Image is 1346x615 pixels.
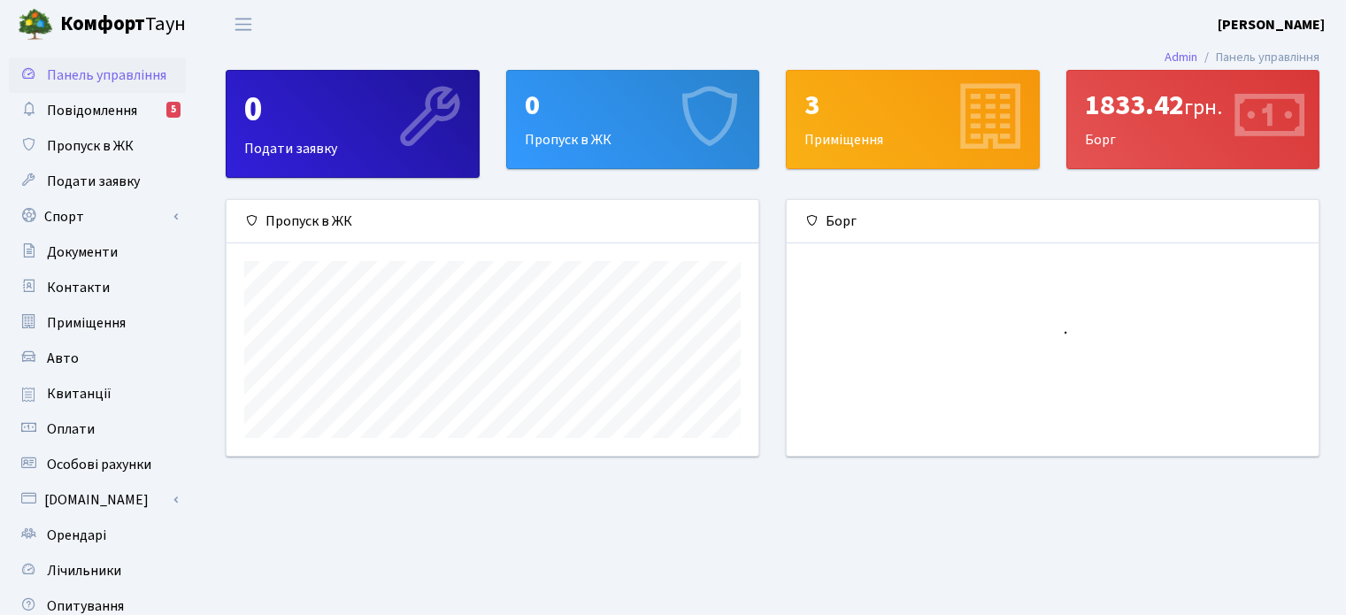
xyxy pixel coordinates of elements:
[9,93,186,128] a: Повідомлення5
[9,411,186,447] a: Оплати
[9,447,186,482] a: Особові рахунки
[787,200,1319,243] div: Борг
[525,88,742,122] div: 0
[47,561,121,580] span: Лічильники
[507,71,759,168] div: Пропуск в ЖК
[47,526,106,545] span: Орендарі
[60,10,186,40] span: Таун
[9,270,186,305] a: Контакти
[47,419,95,439] span: Оплати
[9,518,186,553] a: Орендарі
[18,7,53,42] img: logo.png
[1165,48,1197,66] a: Admin
[9,482,186,518] a: [DOMAIN_NAME]
[786,70,1040,169] a: 3Приміщення
[227,200,758,243] div: Пропуск в ЖК
[60,10,145,38] b: Комфорт
[9,164,186,199] a: Подати заявку
[9,199,186,234] a: Спорт
[1138,39,1346,76] nav: breadcrumb
[787,71,1039,168] div: Приміщення
[47,455,151,474] span: Особові рахунки
[1184,92,1222,123] span: грн.
[9,553,186,588] a: Лічильники
[9,376,186,411] a: Квитанції
[166,102,181,118] div: 5
[1085,88,1302,122] div: 1833.42
[47,349,79,368] span: Авто
[47,313,126,333] span: Приміщення
[9,341,186,376] a: Авто
[221,10,265,39] button: Переключити навігацію
[1197,48,1319,67] li: Панель управління
[9,305,186,341] a: Приміщення
[227,71,479,177] div: Подати заявку
[47,136,134,156] span: Пропуск в ЖК
[1067,71,1319,168] div: Борг
[1218,15,1325,35] b: [PERSON_NAME]
[1218,14,1325,35] a: [PERSON_NAME]
[47,65,166,85] span: Панель управління
[47,242,118,262] span: Документи
[804,88,1021,122] div: 3
[226,70,480,178] a: 0Подати заявку
[506,70,760,169] a: 0Пропуск в ЖК
[9,234,186,270] a: Документи
[47,172,140,191] span: Подати заявку
[47,278,110,297] span: Контакти
[47,384,112,404] span: Квитанції
[9,128,186,164] a: Пропуск в ЖК
[9,58,186,93] a: Панель управління
[244,88,461,131] div: 0
[47,101,137,120] span: Повідомлення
